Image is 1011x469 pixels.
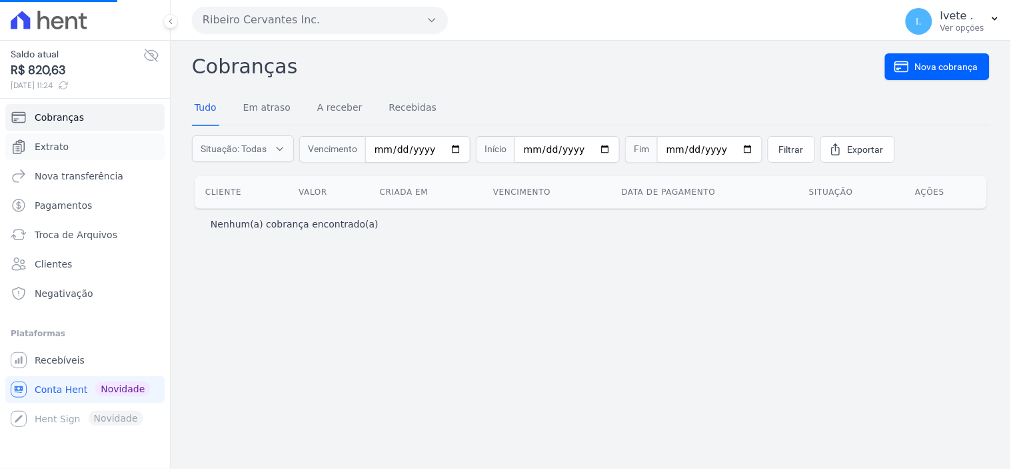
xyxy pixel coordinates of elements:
span: Exportar [848,143,884,156]
a: Nova cobrança [885,53,990,80]
span: Vencimento [299,136,365,163]
h2: Cobranças [192,51,885,81]
a: Recebíveis [5,347,165,374]
p: Ver opções [940,23,984,33]
a: Negativação [5,280,165,307]
nav: Sidebar [11,104,159,432]
span: Troca de Arquivos [35,228,117,242]
th: Ações [904,176,987,208]
a: Conta Hent Novidade [5,376,165,403]
span: Novidade [95,382,150,396]
a: Tudo [192,91,219,126]
div: Plataformas [11,326,159,342]
span: Situação: Todas [201,142,267,155]
a: Cobranças [5,104,165,131]
span: [DATE] 11:24 [11,79,143,91]
span: Clientes [35,258,72,271]
a: Clientes [5,251,165,278]
span: Pagamentos [35,199,92,212]
p: Ivete . [940,9,984,23]
a: Troca de Arquivos [5,221,165,248]
span: Filtrar [779,143,804,156]
th: Valor [288,176,369,208]
span: Cobranças [35,111,84,124]
span: R$ 820,63 [11,61,143,79]
button: I. Ivete . Ver opções [895,3,1011,40]
span: Recebíveis [35,354,85,367]
span: Início [476,136,514,163]
th: Cliente [195,176,288,208]
p: Nenhum(a) cobrança encontrado(a) [211,217,379,231]
span: Saldo atual [11,47,143,61]
th: Criada em [369,176,483,208]
span: Nova cobrança [915,60,978,73]
a: Nova transferência [5,163,165,189]
th: Vencimento [483,176,610,208]
button: Situação: Todas [192,135,294,162]
a: Extrato [5,133,165,160]
a: Pagamentos [5,192,165,219]
span: Nova transferência [35,169,123,183]
th: Data de pagamento [611,176,799,208]
a: Recebidas [387,91,440,126]
span: Negativação [35,287,93,300]
span: Conta Hent [35,383,87,396]
span: Extrato [35,140,69,153]
button: Ribeiro Cervantes Inc. [192,7,448,33]
span: Fim [625,136,657,163]
a: Exportar [820,136,895,163]
a: Em atraso [241,91,293,126]
a: Filtrar [768,136,815,163]
th: Situação [798,176,904,208]
a: A receber [315,91,365,126]
span: I. [916,17,922,26]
